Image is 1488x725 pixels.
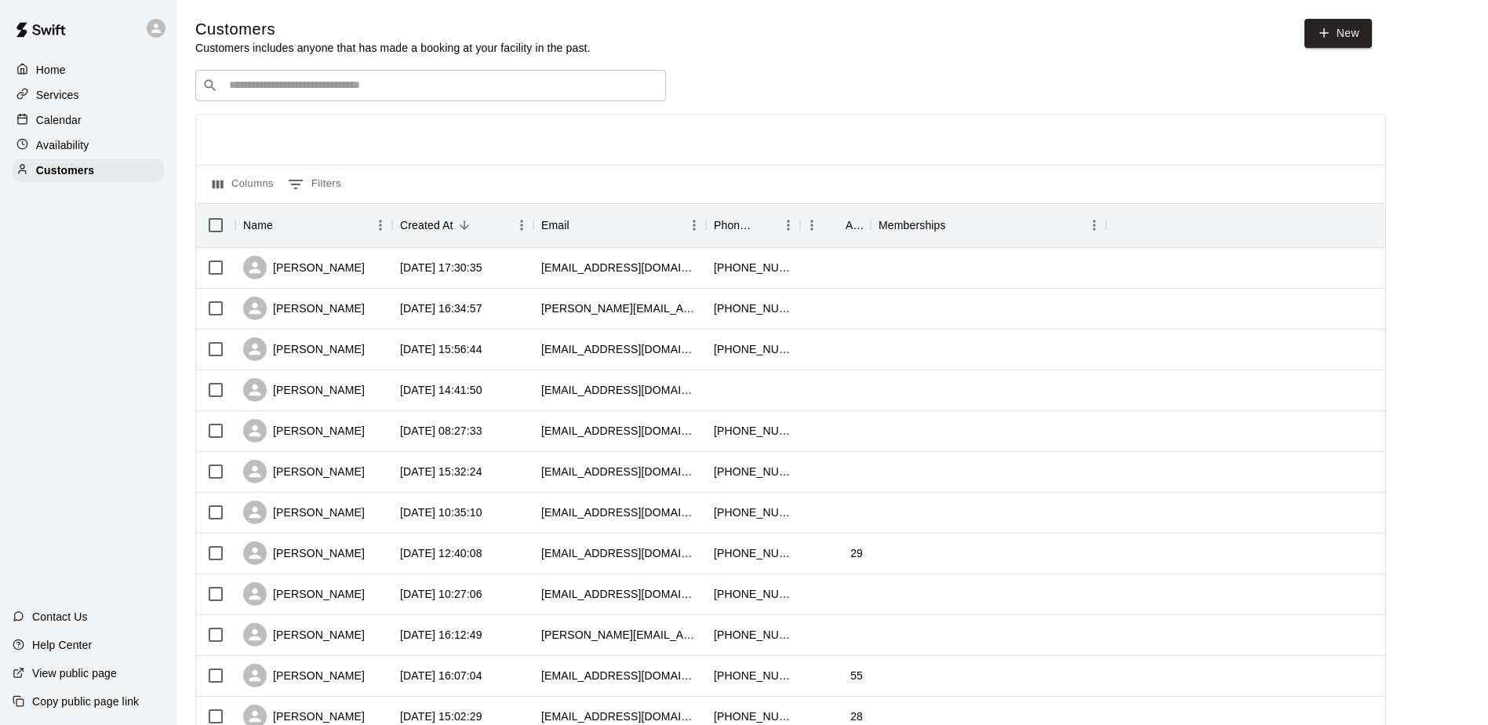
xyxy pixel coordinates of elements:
button: Menu [777,213,800,237]
button: Menu [1082,213,1106,237]
div: 28 [850,709,863,724]
button: Sort [824,214,846,236]
button: Select columns [209,172,278,197]
div: Age [846,203,863,247]
div: 2025-08-17 15:32:24 [400,464,482,479]
div: ashleyhpetersen@gmail.com [541,586,698,602]
div: Memberships [879,203,946,247]
div: chelseabrose@gmail.com [541,341,698,357]
div: 2025-08-16 12:40:08 [400,545,482,561]
p: View public page [32,665,117,681]
div: andrewvincentward@gmail.com [541,423,698,439]
p: Services [36,87,79,103]
div: [PERSON_NAME] [243,664,365,687]
div: Created At [392,203,533,247]
div: barash3@gmail.com [541,505,698,520]
div: 2025-08-19 16:34:57 [400,301,482,316]
div: Phone Number [706,203,800,247]
div: 2025-08-15 16:12:49 [400,627,482,643]
div: eapcs1@gmail.com [541,668,698,683]
button: Menu [510,213,533,237]
p: Contact Us [32,609,88,625]
div: 29 [850,545,863,561]
div: 2025-08-17 10:35:10 [400,505,482,520]
div: +14153505115 [714,668,792,683]
p: Customers [36,162,94,178]
div: [PERSON_NAME] [243,256,365,279]
button: Sort [273,214,295,236]
div: jhoeveler@yeb.com [541,260,698,275]
div: +14085005813 [714,545,792,561]
button: Sort [569,214,591,236]
div: oneillsebastian27@gmail.com [541,709,698,724]
a: Services [13,83,164,107]
div: 2025-08-15 16:07:04 [400,668,482,683]
div: 2025-08-14 15:02:29 [400,709,482,724]
div: Age [800,203,871,247]
div: Email [533,203,706,247]
div: Email [541,203,569,247]
button: Menu [682,213,706,237]
p: Availability [36,137,89,153]
p: Customers includes anyone that has made a booking at your facility in the past. [195,40,591,56]
div: katie.paige@gmail.com [541,301,698,316]
h5: Customers [195,19,591,40]
div: +14155306636 [714,586,792,602]
div: [PERSON_NAME] [243,460,365,483]
a: Home [13,58,164,82]
div: 2025-08-18 08:27:33 [400,423,482,439]
button: Menu [800,213,824,237]
div: +14152693009 [714,423,792,439]
a: Calendar [13,108,164,132]
div: 2025-08-19 15:56:44 [400,341,482,357]
div: 2025-08-19 14:41:50 [400,382,482,398]
div: +14154972525 [714,260,792,275]
p: Help Center [32,637,92,653]
div: [PERSON_NAME] [243,501,365,524]
div: heatherprice1008@gmail.com [541,464,698,479]
p: Home [36,62,66,78]
div: 55 [850,668,863,683]
p: Calendar [36,112,82,128]
a: Customers [13,158,164,182]
div: Name [235,203,392,247]
button: Menu [369,213,392,237]
p: Copy public page link [32,694,139,709]
div: [PERSON_NAME] [243,623,365,647]
div: [PERSON_NAME] [243,337,365,361]
div: Memberships [871,203,1106,247]
div: +13143132205 [714,341,792,357]
button: Sort [453,214,475,236]
button: Sort [946,214,968,236]
button: Show filters [284,172,345,197]
a: Availability [13,133,164,157]
div: 2025-08-19 17:30:35 [400,260,482,275]
div: +14153099100 [714,505,792,520]
div: [PERSON_NAME] [243,378,365,402]
div: [PERSON_NAME] [243,419,365,443]
div: bernd@astellon.de [541,627,698,643]
div: kaitlyn.dent@yahoo.com [541,545,698,561]
div: Created At [400,203,453,247]
div: [PERSON_NAME] [243,582,365,606]
div: +447848004381 [714,627,792,643]
div: kathichiu@comcast.net [541,382,698,398]
div: Search customers by name or email [195,70,666,101]
div: Phone Number [714,203,755,247]
div: 2025-08-16 10:27:06 [400,586,482,602]
div: +19258994766 [714,464,792,479]
div: +14694179366 [714,709,792,724]
div: [PERSON_NAME] [243,297,365,320]
button: Sort [755,214,777,236]
div: Name [243,203,273,247]
div: +13104226564 [714,301,792,316]
div: [PERSON_NAME] [243,541,365,565]
a: New [1304,19,1372,48]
